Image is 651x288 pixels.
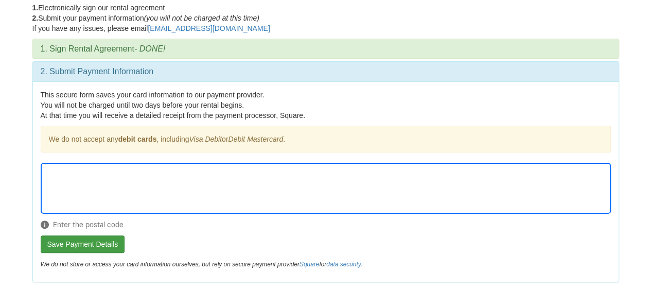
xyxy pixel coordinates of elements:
button: Save Payment Details [41,235,125,253]
p: This secure form saves your card information to our payment provider. You will not be charged unt... [41,90,611,121]
div: We do not accept any , including or . [41,126,611,153]
em: - DONE! [134,44,165,53]
em: Visa Debit [189,135,222,143]
p: Electronically sign our rental agreement Submit your payment information If you have any issues, ... [32,3,619,33]
strong: 2. [32,14,39,22]
span: Enter the postal code [41,219,611,230]
h3: 2. Submit Payment Information [41,67,611,76]
h3: 1. Sign Rental Agreement [41,44,611,54]
strong: 1. [32,4,39,12]
em: (you will not be charged at this time) [144,14,259,22]
a: data security [326,261,361,268]
em: Debit Mastercard [228,135,283,143]
a: Square [300,261,319,268]
em: We do not store or access your card information ourselves, but rely on secure payment provider for . [41,261,362,268]
strong: debit cards [118,135,157,143]
a: [EMAIL_ADDRESS][DOMAIN_NAME] [148,24,270,32]
iframe: Secure Credit Card Form [41,163,610,213]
